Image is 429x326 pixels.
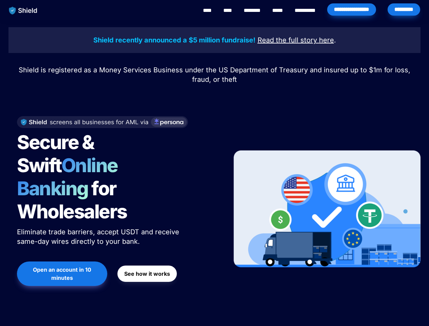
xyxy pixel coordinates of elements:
span: Online Banking [17,154,125,200]
span: Secure & Swift [17,131,97,177]
u: Read the full story [258,36,317,44]
span: for Wholesalers [17,177,127,223]
a: Open an account in 10 minutes [17,258,107,289]
span: Shield is registered as a Money Services Business under the US Department of Treasury and insured... [19,66,412,84]
strong: Shield recently announced a $5 million fundraise! [93,36,256,44]
button: Open an account in 10 minutes [17,261,107,286]
span: . [334,36,336,44]
button: See how it works [117,266,177,282]
a: Read the full story [258,37,317,44]
span: Eliminate trade barriers, accept USDT and receive same-day wires directly to your bank. [17,228,181,246]
strong: See how it works [124,270,170,277]
a: here [319,37,334,44]
strong: Open an account in 10 minutes [33,266,93,281]
u: here [319,36,334,44]
img: website logo [6,3,41,18]
a: See how it works [117,262,177,285]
